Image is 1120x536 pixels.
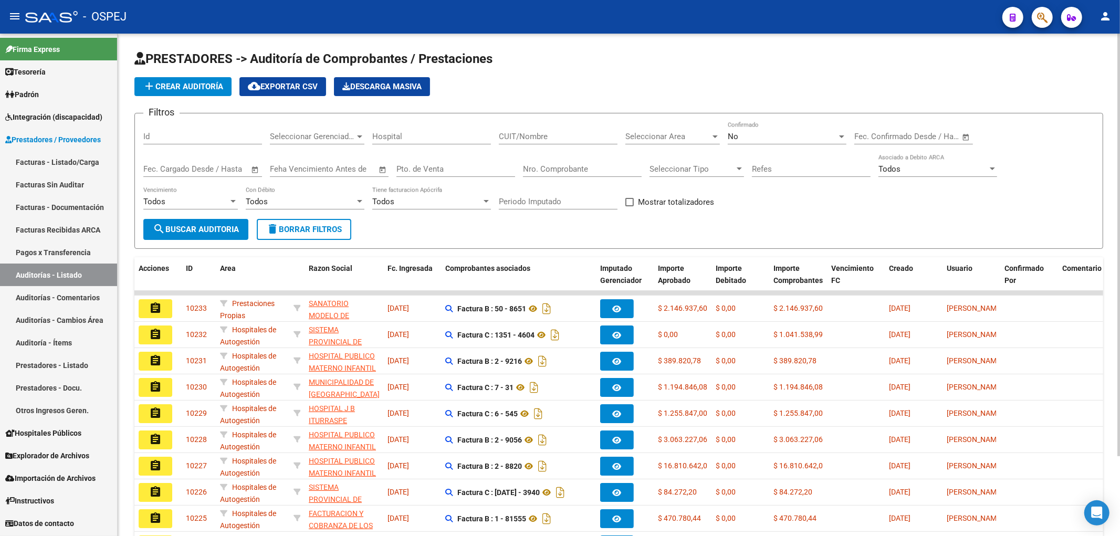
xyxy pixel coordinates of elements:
span: PRESTADORES -> Auditoría de Comprobantes / Prestaciones [134,51,493,66]
span: [DATE] [388,304,409,312]
i: Descargar documento [527,379,541,396]
span: [DATE] [889,435,910,444]
span: HOSPITAL PUBLICO MATERNO INFANTIL SOCIEDAD DEL ESTADO [309,352,376,396]
span: Buscar Auditoria [153,225,239,234]
button: Open calendar [960,131,972,143]
span: Crear Auditoría [143,82,223,91]
span: Importe Debitado [716,264,746,285]
span: $ 0,00 [716,383,736,391]
span: [PERSON_NAME] [947,356,1003,365]
span: [DATE] [388,356,409,365]
span: $ 1.041.538,99 [773,330,823,339]
span: Usuario [947,264,972,272]
span: [DATE] [388,330,409,339]
mat-icon: assignment [149,433,162,446]
datatable-header-cell: Area [216,257,289,303]
h3: Filtros [143,105,180,120]
input: End date [187,164,238,174]
datatable-header-cell: Vencimiento FC [827,257,885,303]
mat-icon: search [153,223,165,235]
span: ID [186,264,193,272]
span: $ 1.255.847,00 [658,409,707,417]
span: $ 0,00 [716,356,736,365]
span: Hospitales de Autogestión [220,483,276,503]
span: [DATE] [889,383,910,391]
button: Descarga Masiva [334,77,430,96]
span: $ 16.810.642,04 [773,461,827,470]
span: Imputado Gerenciador [600,264,642,285]
span: Todos [246,197,268,206]
span: SISTEMA PROVINCIAL DE SALUD [309,483,362,516]
strong: Factura C : [DATE] - 3940 [457,488,540,497]
span: [PERSON_NAME] [947,435,1003,444]
button: Open calendar [377,164,389,176]
strong: Factura B : 2 - 8820 [457,462,522,470]
i: Descargar documento [548,327,562,343]
span: Fc. Ingresada [388,264,433,272]
span: 10226 [186,488,207,496]
span: MUNICIPALIDAD DE [GEOGRAPHIC_DATA] [309,378,380,398]
span: [DATE] [889,356,910,365]
span: $ 0,00 [716,514,736,522]
span: $ 2.146.937,60 [773,304,823,312]
input: End date [898,132,949,141]
div: Open Intercom Messenger [1084,500,1109,526]
span: Instructivos [5,495,54,507]
strong: Factura C : 7 - 31 [457,383,514,392]
span: Vencimiento FC [831,264,874,285]
span: $ 0,00 [716,488,736,496]
mat-icon: person [1099,10,1112,23]
button: Exportar CSV [239,77,326,96]
span: $ 1.194.846,08 [658,383,707,391]
span: [PERSON_NAME] [947,409,1003,417]
span: [DATE] [889,488,910,496]
mat-icon: assignment [149,407,162,419]
span: $ 470.780,44 [658,514,701,522]
strong: Factura C : 6 - 545 [457,409,518,418]
app-download-masive: Descarga masiva de comprobantes (adjuntos) [334,77,430,96]
strong: Factura B : 2 - 9216 [457,357,522,365]
span: Hospitales de Autogestión [220,325,276,346]
span: 10232 [186,330,207,339]
div: - 30999056799 [309,376,379,398]
span: No [728,132,738,141]
span: 10227 [186,461,207,470]
mat-icon: cloud_download [248,80,260,92]
span: Creado [889,264,913,272]
span: Mostrar totalizadores [638,196,714,208]
span: $ 16.810.642,04 [658,461,711,470]
span: $ 84.272,20 [773,488,812,496]
span: HOSPITAL PUBLICO MATERNO INFANTIL SOCIEDAD DEL ESTADO [309,430,376,475]
strong: Factura B : 2 - 9056 [457,436,522,444]
mat-icon: assignment [149,302,162,314]
datatable-header-cell: Importe Debitado [711,257,769,303]
datatable-header-cell: Razon Social [305,257,383,303]
span: $ 0,00 [716,461,736,470]
span: HOSPITAL J B ITURRASPE [309,404,355,425]
span: [PERSON_NAME] [947,514,1003,522]
span: Explorador de Archivos [5,450,89,461]
span: [DATE] [889,514,910,522]
i: Descargar documento [536,458,549,475]
span: [PERSON_NAME] [947,383,1003,391]
span: $ 389.820,78 [658,356,701,365]
div: - 30715497456 [309,508,379,530]
i: Descargar documento [536,353,549,370]
span: $ 0,00 [716,435,736,444]
datatable-header-cell: Fc. Ingresada [383,257,441,303]
span: Importe Aprobado [658,264,690,285]
span: $ 1.255.847,00 [773,409,823,417]
span: 10225 [186,514,207,522]
span: [DATE] [889,461,910,470]
div: - 30691822849 [309,481,379,503]
mat-icon: assignment [149,512,162,524]
div: - 30711560099 [309,455,379,477]
span: [PERSON_NAME] [947,488,1003,496]
span: Prestaciones Propias [220,299,275,320]
span: - OSPEJ [83,5,127,28]
span: Hospitales de Autogestión [220,430,276,451]
span: Hospitales de Autogestión [220,352,276,372]
datatable-header-cell: Confirmado Por [1000,257,1058,303]
span: HOSPITAL PUBLICO MATERNO INFANTIL SOCIEDAD DEL ESTADO [309,457,376,501]
mat-icon: assignment [149,459,162,472]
